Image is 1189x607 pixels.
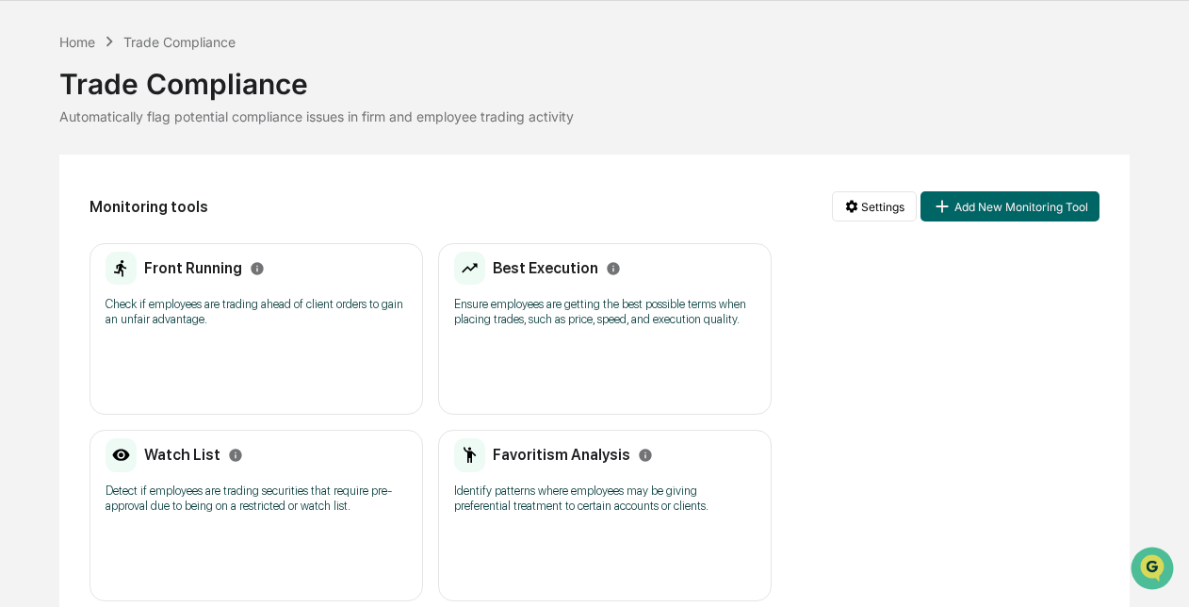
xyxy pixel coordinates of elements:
svg: Info [638,448,653,463]
a: Powered byPylon [133,318,228,333]
button: Add New Monitoring Tool [920,191,1099,221]
a: 🔎Data Lookup [11,265,126,299]
p: Detect if employees are trading securities that require pre-approval due to being on a restricted... [106,484,407,514]
span: Pylon [187,319,228,333]
div: 🖐️ [19,238,34,254]
a: 🖐️Preclearance [11,229,129,263]
img: 1746055101610-c473b297-6a78-478c-a979-82029cc54cd1 [19,143,53,177]
p: Ensure employees are getting the best possible terms when placing trades, such as price, speed, a... [454,297,756,327]
a: 🗄️Attestations [129,229,241,263]
svg: Info [606,261,621,276]
div: Start new chat [64,143,309,162]
h2: Monitoring tools [90,198,208,216]
h2: Front Running [144,259,242,277]
div: Automatically flag potential compliance issues in firm and employee trading activity [59,108,1130,124]
svg: Info [250,261,265,276]
div: Home [59,34,95,50]
span: Data Lookup [38,272,119,291]
div: 🔎 [19,274,34,289]
p: How can we help? [19,39,343,69]
button: Start new chat [320,149,343,172]
div: Trade Compliance [59,52,1130,101]
span: Attestations [155,237,234,255]
p: Identify patterns where employees may be giving preferential treatment to certain accounts or cli... [454,484,756,514]
p: Check if employees are trading ahead of client orders to gain an unfair advantage. [106,297,407,327]
button: Settings [832,191,917,221]
span: Preclearance [38,237,122,255]
div: 🗄️ [137,238,152,254]
h2: Watch List [144,446,220,464]
h2: Best Execution [493,259,598,277]
svg: Info [228,448,243,463]
h2: Favoritism Analysis [493,446,630,464]
div: We're available if you need us! [64,162,238,177]
div: Trade Compliance [123,34,236,50]
iframe: Open customer support [1129,545,1180,596]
